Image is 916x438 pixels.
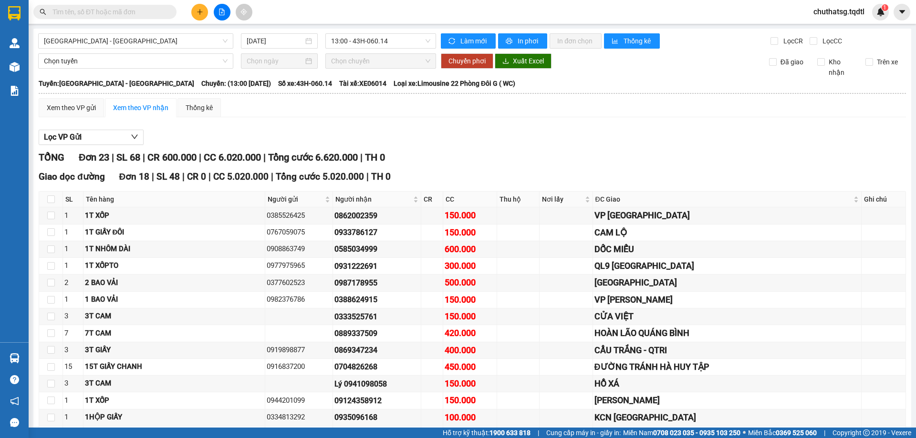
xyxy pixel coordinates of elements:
[64,395,82,407] div: 1
[64,210,82,222] div: 1
[85,361,264,373] div: 15T GIẤY CHANH
[85,311,264,322] div: 3T CAM
[882,4,888,11] sup: 1
[334,361,419,373] div: 0704826268
[612,38,620,45] span: bar-chart
[594,293,860,306] div: VP [PERSON_NAME]
[594,243,860,256] div: DỐC MIẾU
[448,38,457,45] span: sync
[44,54,228,68] span: Chọn tuyến
[894,4,910,20] button: caret-down
[898,8,906,16] span: caret-down
[85,227,264,238] div: 1T GIẤY ĐÔI
[366,171,369,182] span: |
[445,209,496,222] div: 150.000
[824,428,825,438] span: |
[10,62,20,72] img: warehouse-icon
[40,9,46,15] span: search
[371,171,391,182] span: TH 0
[365,152,385,163] span: TH 0
[594,344,860,357] div: CẦU TRẮNG - QTRI
[63,192,83,207] th: SL
[441,33,496,49] button: syncLàm mới
[445,394,496,407] div: 150.000
[271,171,273,182] span: |
[445,326,496,340] div: 420.000
[197,9,203,15] span: plus
[594,360,860,374] div: ĐƯỜNG TRÁNH HÀ HUY TẬP
[334,277,419,289] div: 0987178955
[116,152,140,163] span: SL 68
[267,277,331,289] div: 0377602523
[240,9,247,15] span: aim
[873,57,902,67] span: Trên xe
[52,7,165,17] input: Tìm tên, số ĐT hoặc mã đơn
[445,243,496,256] div: 600.000
[445,276,496,289] div: 500.000
[594,226,860,239] div: CAM LỘ
[44,34,228,48] span: Sài Gòn - Quảng Trị
[47,102,96,113] div: Xem theo VP gửi
[489,429,531,437] strong: 1900 633 818
[64,277,82,289] div: 2
[247,56,303,66] input: Chọn ngày
[83,192,266,207] th: Tên hàng
[360,152,363,163] span: |
[186,102,213,113] div: Thống kê
[113,102,168,113] div: Xem theo VP nhận
[39,171,105,182] span: Giao dọc đường
[85,345,264,356] div: 3T GIẤY
[263,152,266,163] span: |
[334,311,419,323] div: 0333525761
[623,428,740,438] span: Miền Nam
[247,36,303,46] input: 13/09/2025
[85,412,264,423] div: 1HỘP GIẤY
[10,86,20,96] img: solution-icon
[334,327,419,339] div: 0889337509
[278,78,332,89] span: Số xe: 43H-060.14
[780,36,804,46] span: Lọc CR
[594,411,860,424] div: KCN [GEOGRAPHIC_DATA]
[495,53,552,69] button: downloadXuất Excel
[64,260,82,272] div: 1
[334,294,419,306] div: 0388624915
[594,377,860,390] div: HỒ XÁ
[10,418,19,427] span: message
[85,210,264,222] div: 1T XỐP
[131,133,138,141] span: down
[152,171,154,182] span: |
[334,243,419,255] div: 0585034999
[143,152,145,163] span: |
[334,378,419,390] div: Lý 0941098058
[334,210,419,222] div: 0862002359
[236,4,252,20] button: aim
[594,209,860,222] div: VP [GEOGRAPHIC_DATA]
[182,171,185,182] span: |
[85,395,264,407] div: 1T XỐP
[64,244,82,255] div: 1
[806,6,872,18] span: chuthatsg.tqdtl
[624,36,652,46] span: Thống kê
[498,33,547,49] button: printerIn phơi
[39,152,64,163] span: TỔNG
[199,152,201,163] span: |
[339,78,386,89] span: Tài xế: XE06014
[268,194,323,204] span: Người gửi
[85,294,264,306] div: 1 BAO VẢI
[44,131,82,143] span: Lọc VP Gửi
[743,431,746,435] span: ⚪️
[334,344,419,356] div: 0869347234
[445,226,496,239] div: 150.000
[334,395,419,407] div: 09124358912
[445,259,496,273] div: 300.000
[213,171,269,182] span: CC 5.020.000
[550,33,602,49] button: In đơn chọn
[819,36,843,46] span: Lọc CC
[604,33,660,49] button: bar-chartThống kê
[653,429,740,437] strong: 0708 023 035 - 0935 103 250
[331,34,430,48] span: 13:00 - 43H-060.14
[513,56,544,66] span: Xuất Excel
[334,411,419,423] div: 0935096168
[85,244,264,255] div: 1T NHÔM DÀI
[219,9,225,15] span: file-add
